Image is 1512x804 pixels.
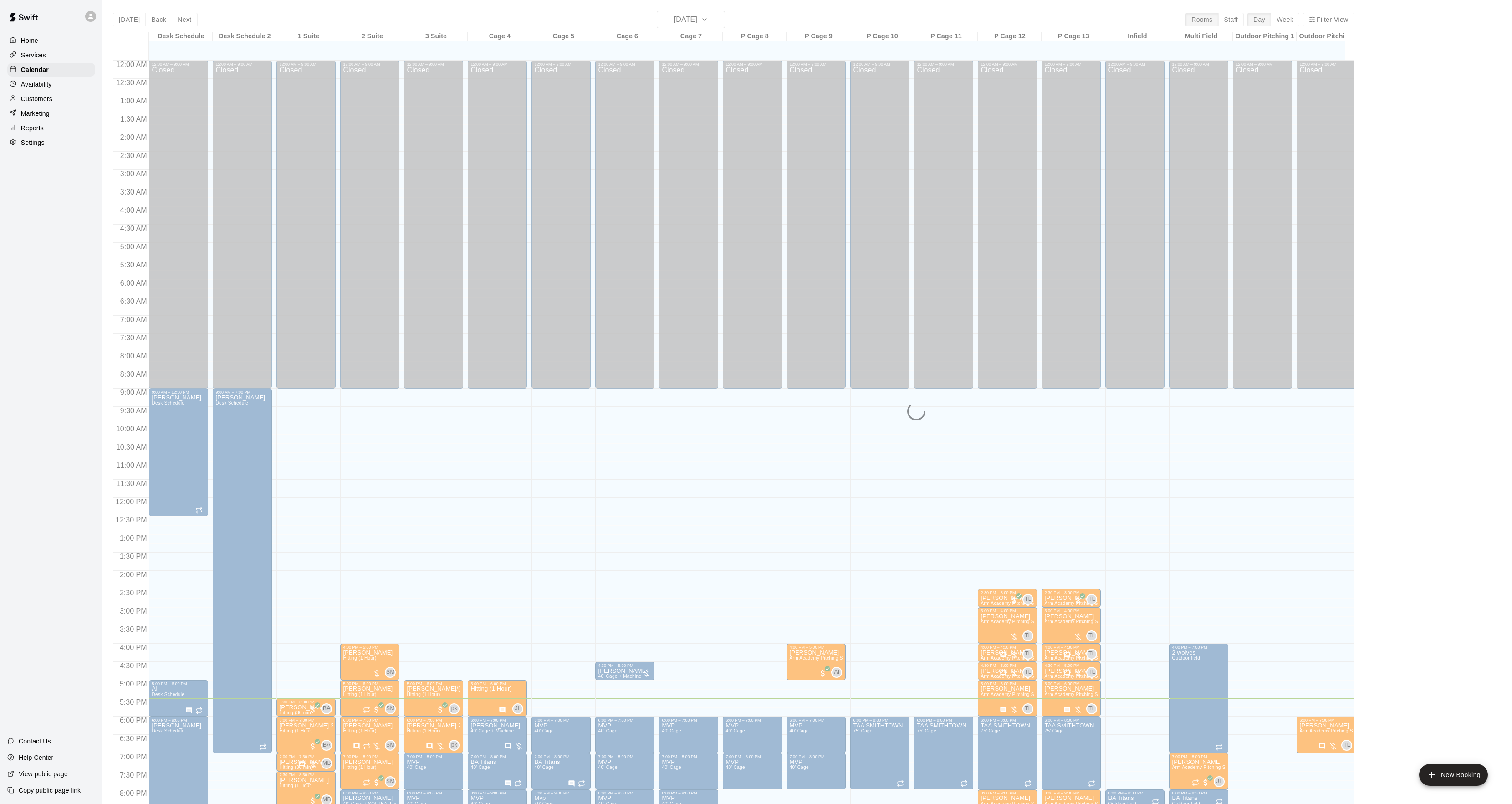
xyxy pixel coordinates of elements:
[1088,704,1095,713] span: TL
[534,67,588,392] div: Closed
[568,780,575,787] svg: Has notes
[978,32,1042,41] div: P Cage 12
[470,67,524,392] div: Closed
[118,206,149,214] span: 4:00 AM
[1108,67,1162,392] div: Closed
[7,92,95,106] a: Customers
[978,662,1037,680] div: 4:30 PM – 5:00 PM: Arm Academy Pitching Session 30 min - Pitching
[215,400,248,405] span: Desk Schedule
[1088,631,1095,640] span: TL
[323,704,331,713] span: BA
[149,389,208,516] div: 9:00 AM – 12:30 PM: Debbie
[1044,619,1150,624] span: Arm Academy Pitching Session 1 Hour - Pitching
[1022,649,1033,660] div: Tyler Levine
[1042,61,1101,389] div: 12:00 AM – 9:00 AM: Closed
[659,717,718,753] div: 6:00 PM – 7:00 PM: MVP
[981,655,1086,661] span: Arm Academy Pitching Session 30 min - Pitching
[1042,662,1101,680] div: 4:30 PM – 5:00 PM: Arm Academy Pitching Session 30 min - Pitching
[978,680,1037,717] div: 5:00 PM – 6:00 PM: Arm Academy Pitching Session 1 Hour - Pitching
[279,67,333,392] div: Closed
[853,62,907,67] div: 12:00 AM – 9:00 AM
[118,279,149,287] span: 6:00 AM
[917,67,971,392] div: Closed
[468,32,531,41] div: Cage 4
[118,188,149,196] span: 3:30 AM
[213,32,276,41] div: Desk Schedule 2
[118,170,149,178] span: 3:00 AM
[1086,649,1097,660] div: Tyler Levine
[1088,595,1095,604] span: TL
[850,32,914,41] div: P Cage 10
[1000,670,1007,677] svg: Has notes
[388,667,396,678] span: Steve Malvagna
[279,710,312,715] span: Hitting (30 min)
[340,717,399,753] div: 6:00 PM – 7:00 PM: Zach Accurso
[343,655,376,661] span: Hitting (1 Hour)
[321,703,332,714] div: Brian Anderson
[343,718,397,722] div: 6:00 PM – 7:00 PM
[117,680,149,688] span: 5:00 PM
[981,590,1034,595] div: 2:30 PM – 3:00 PM
[787,717,846,753] div: 6:00 PM – 7:00 PM: MVP
[7,34,95,47] div: Home
[1088,650,1095,659] span: TL
[835,667,842,678] span: Andrew Imperatore
[1318,743,1326,750] svg: Has notes
[114,61,149,68] span: 12:00 AM
[149,61,208,389] div: 12:00 AM – 9:00 AM: Closed
[1044,645,1098,650] div: 4:00 PM – 4:30 PM
[195,507,203,514] span: Recurring event
[1236,62,1289,67] div: 12:00 AM – 9:00 AM
[1044,681,1098,686] div: 5:00 PM – 6:00 PM
[279,700,333,704] div: 5:30 PM – 6:00 PM
[152,67,205,392] div: Closed
[470,718,524,722] div: 6:00 PM – 7:00 PM
[978,607,1037,644] div: 3:00 PM – 4:00 PM: Arm Academy Pitching Session 1 Hour - Pitching
[1042,680,1101,717] div: 5:00 PM – 6:00 PM: Arm Academy Pitching Session 1 Hour - Pitching
[152,718,205,722] div: 6:00 PM – 9:00 PM
[850,717,909,789] div: 6:00 PM – 8:00 PM: TAA SMITHTOWN
[404,61,463,389] div: 12:00 AM – 9:00 AM: Closed
[1090,703,1097,714] span: Tyler Levine
[343,645,397,650] div: 4:00 PM – 5:00 PM
[118,152,149,159] span: 2:30 AM
[1172,655,1200,661] span: Outdoor field
[7,48,95,62] div: Services
[7,107,95,120] a: Marketing
[723,32,787,41] div: P Cage 8
[1042,589,1101,607] div: 2:30 PM – 3:00 PM: Arm Academy Pitching Session 30 min - Pitching
[7,136,95,149] div: Settings
[662,718,715,722] div: 6:00 PM – 7:00 PM
[850,61,909,389] div: 12:00 AM – 9:00 AM: Closed
[426,743,433,750] svg: Has notes
[723,61,782,389] div: 12:00 AM – 9:00 AM: Closed
[470,62,524,67] div: 12:00 AM – 9:00 AM
[276,698,336,717] div: 5:30 PM – 6:00 PM: Hitting (30 min)
[340,32,404,41] div: 2 Suite
[213,61,272,389] div: 12:00 AM – 9:00 AM: Closed
[1044,62,1098,67] div: 12:00 AM – 9:00 AM
[595,61,654,389] div: 12:00 AM – 9:00 AM: Closed
[595,717,654,753] div: 6:00 PM – 7:00 PM: MVP
[118,352,149,360] span: 8:00 AM
[343,681,397,686] div: 5:00 PM – 6:00 PM
[1010,596,1019,605] span: All customers have paid
[853,67,907,392] div: Closed
[1000,706,1007,713] svg: Has notes
[1026,649,1033,660] span: Tyler Levine
[21,51,46,60] p: Services
[595,662,654,680] div: 4:30 PM – 5:00 PM: 40’ Cage + Machine
[789,718,843,722] div: 6:00 PM – 7:00 PM
[343,62,397,67] div: 12:00 AM – 9:00 AM
[981,645,1034,650] div: 4:00 PM – 4:30 PM
[787,32,850,41] div: P Cage 9
[363,706,370,713] span: Recurring event
[118,407,149,415] span: 9:30 AM
[118,297,149,305] span: 6:30 AM
[298,761,306,768] svg: Has notes
[1044,674,1150,679] span: Arm Academy Pitching Session 30 min - Pitching
[152,692,184,697] span: Desk Schedule
[118,316,149,323] span: 7:00 AM
[1090,594,1097,605] span: Tyler Levine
